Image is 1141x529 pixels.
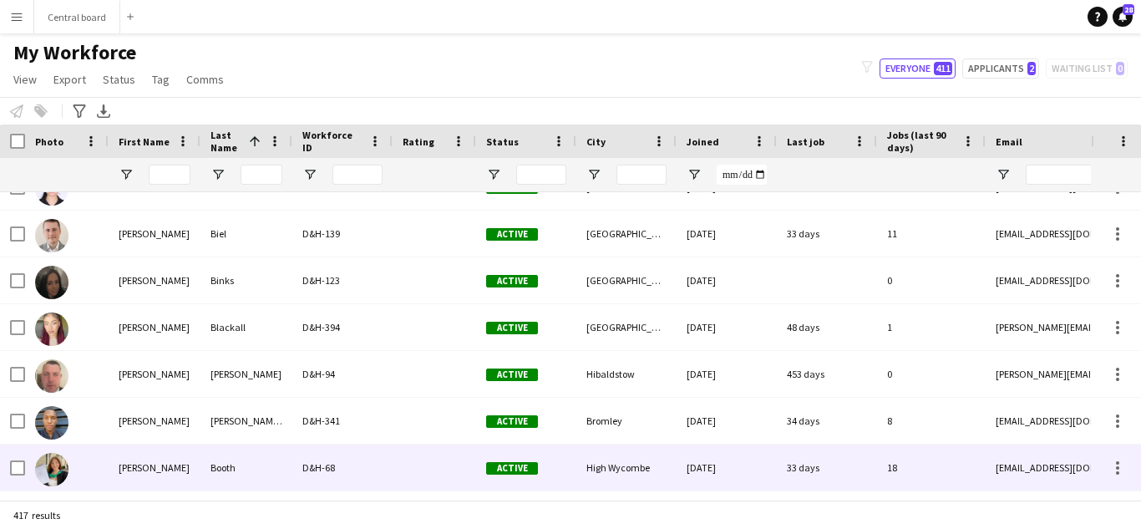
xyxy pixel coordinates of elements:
[576,257,677,303] div: [GEOGRAPHIC_DATA]
[877,257,986,303] div: 0
[576,351,677,397] div: Hibaldstow
[200,398,292,444] div: [PERSON_NAME][GEOGRAPHIC_DATA]
[576,304,677,350] div: [GEOGRAPHIC_DATA]
[210,167,226,182] button: Open Filter Menu
[119,135,170,148] span: First Name
[35,219,68,252] img: Adam Biel
[486,275,538,287] span: Active
[1123,4,1134,15] span: 28
[292,211,393,257] div: D&H-139
[1113,7,1133,27] a: 28
[677,211,777,257] div: [DATE]
[877,351,986,397] div: 0
[109,445,200,491] div: [PERSON_NAME]
[586,135,606,148] span: City
[200,211,292,257] div: Biel
[109,304,200,350] div: [PERSON_NAME]
[486,167,501,182] button: Open Filter Menu
[996,167,1011,182] button: Open Filter Menu
[717,165,767,185] input: Joined Filter Input
[777,304,877,350] div: 48 days
[877,211,986,257] div: 11
[35,359,68,393] img: Richard Blackburn
[241,165,282,185] input: Last Name Filter Input
[586,167,601,182] button: Open Filter Menu
[292,445,393,491] div: D&H-68
[877,445,986,491] div: 18
[200,351,292,397] div: [PERSON_NAME]
[887,129,956,154] span: Jobs (last 90 days)
[880,58,956,79] button: Everyone411
[109,351,200,397] div: [PERSON_NAME]
[687,167,702,182] button: Open Filter Menu
[616,165,667,185] input: City Filter Input
[149,165,190,185] input: First Name Filter Input
[152,72,170,87] span: Tag
[877,398,986,444] div: 8
[7,69,43,90] a: View
[35,266,68,299] img: Hannah Binks
[103,72,135,87] span: Status
[934,62,952,75] span: 411
[109,398,200,444] div: [PERSON_NAME]
[186,72,224,87] span: Comms
[200,304,292,350] div: Blackall
[145,69,176,90] a: Tag
[35,453,68,486] img: Abigail Booth
[109,211,200,257] div: [PERSON_NAME]
[34,1,120,33] button: Central board
[962,58,1039,79] button: Applicants2
[576,211,677,257] div: [GEOGRAPHIC_DATA]
[332,165,383,185] input: Workforce ID Filter Input
[13,72,37,87] span: View
[35,313,68,346] img: Melanie Blackall
[677,351,777,397] div: [DATE]
[576,398,677,444] div: Bromley
[53,72,86,87] span: Export
[486,135,519,148] span: Status
[787,135,824,148] span: Last job
[486,415,538,428] span: Active
[302,129,363,154] span: Workforce ID
[677,445,777,491] div: [DATE]
[180,69,231,90] a: Comms
[210,129,242,154] span: Last Name
[777,351,877,397] div: 453 days
[777,398,877,444] div: 34 days
[13,40,136,65] span: My Workforce
[486,322,538,334] span: Active
[96,69,142,90] a: Status
[777,211,877,257] div: 33 days
[69,101,89,121] app-action-btn: Advanced filters
[576,445,677,491] div: High Wycombe
[35,406,68,440] img: Matthew Blair-Hamilton
[687,135,719,148] span: Joined
[119,167,134,182] button: Open Filter Menu
[677,257,777,303] div: [DATE]
[94,101,114,121] app-action-btn: Export XLSX
[200,257,292,303] div: Binks
[47,69,93,90] a: Export
[35,135,63,148] span: Photo
[292,398,393,444] div: D&H-341
[302,167,317,182] button: Open Filter Menu
[996,135,1022,148] span: Email
[292,351,393,397] div: D&H-94
[109,257,200,303] div: [PERSON_NAME]
[403,135,434,148] span: Rating
[1027,62,1036,75] span: 2
[292,304,393,350] div: D&H-394
[486,228,538,241] span: Active
[292,257,393,303] div: D&H-123
[877,304,986,350] div: 1
[486,369,538,381] span: Active
[486,462,538,475] span: Active
[516,165,566,185] input: Status Filter Input
[677,304,777,350] div: [DATE]
[777,445,877,491] div: 33 days
[200,445,292,491] div: Booth
[677,398,777,444] div: [DATE]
